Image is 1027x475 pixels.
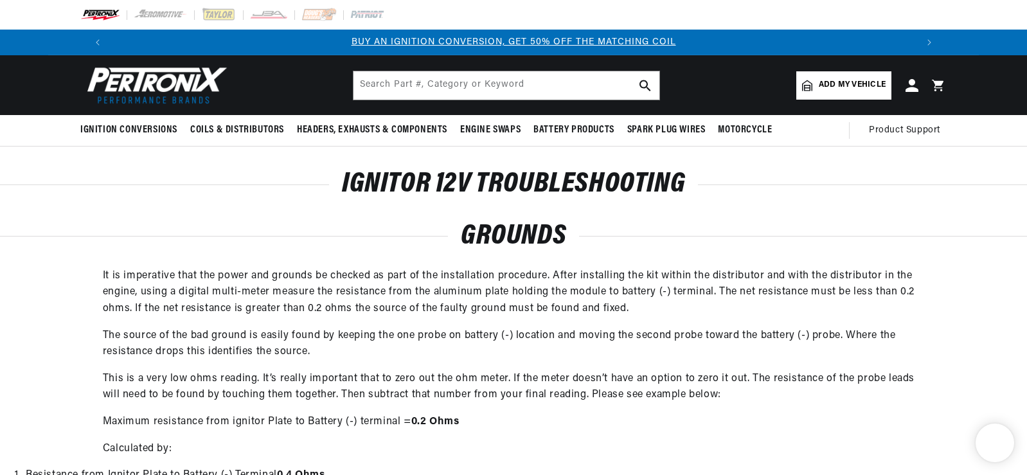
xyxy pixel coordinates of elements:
[627,123,706,137] span: Spark Plug Wires
[103,414,924,431] p: Maximum resistance from ignitor Plate to Battery (-) terminal =
[454,115,527,145] summary: Engine Swaps
[711,115,778,145] summary: Motorcycle
[621,115,712,145] summary: Spark Plug Wires
[527,115,621,145] summary: Battery Products
[80,63,228,107] img: Pertronix
[869,123,940,138] span: Product Support
[80,123,177,137] span: Ignition Conversions
[533,123,614,137] span: Battery Products
[184,115,290,145] summary: Coils & Distributors
[190,123,284,137] span: Coils & Distributors
[352,37,676,47] a: BUY AN IGNITION CONVERSION, GET 50% OFF THE MATCHING COIL
[869,115,947,146] summary: Product Support
[290,115,454,145] summary: Headers, Exhausts & Components
[80,115,184,145] summary: Ignition Conversions
[819,79,886,91] span: Add my vehicle
[85,30,111,55] button: Translation missing: en.sections.announcements.previous_announcement
[111,35,916,49] div: 1 of 3
[48,30,979,55] slideshow-component: Translation missing: en.sections.announcements.announcement_bar
[411,417,460,427] strong: 0.2 Ohms
[916,30,942,55] button: Translation missing: en.sections.announcements.next_announcement
[460,123,521,137] span: Engine Swaps
[103,328,924,361] p: The source of the bad ground is easily found by keeping the one probe on battery (-) location and...
[103,441,924,458] p: Calculated by:
[796,71,891,100] a: Add my vehicle
[111,35,916,49] div: Announcement
[297,123,447,137] span: Headers, Exhausts & Components
[103,371,924,404] p: This is a very low ohms reading. It’s really important that to zero out the ohm meter. If the met...
[718,123,772,137] span: Motorcycle
[353,71,659,100] input: Search Part #, Category or Keyword
[631,71,659,100] button: search button
[103,268,924,318] p: It is imperative that the power and grounds be checked as part of the installation procedure. Aft...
